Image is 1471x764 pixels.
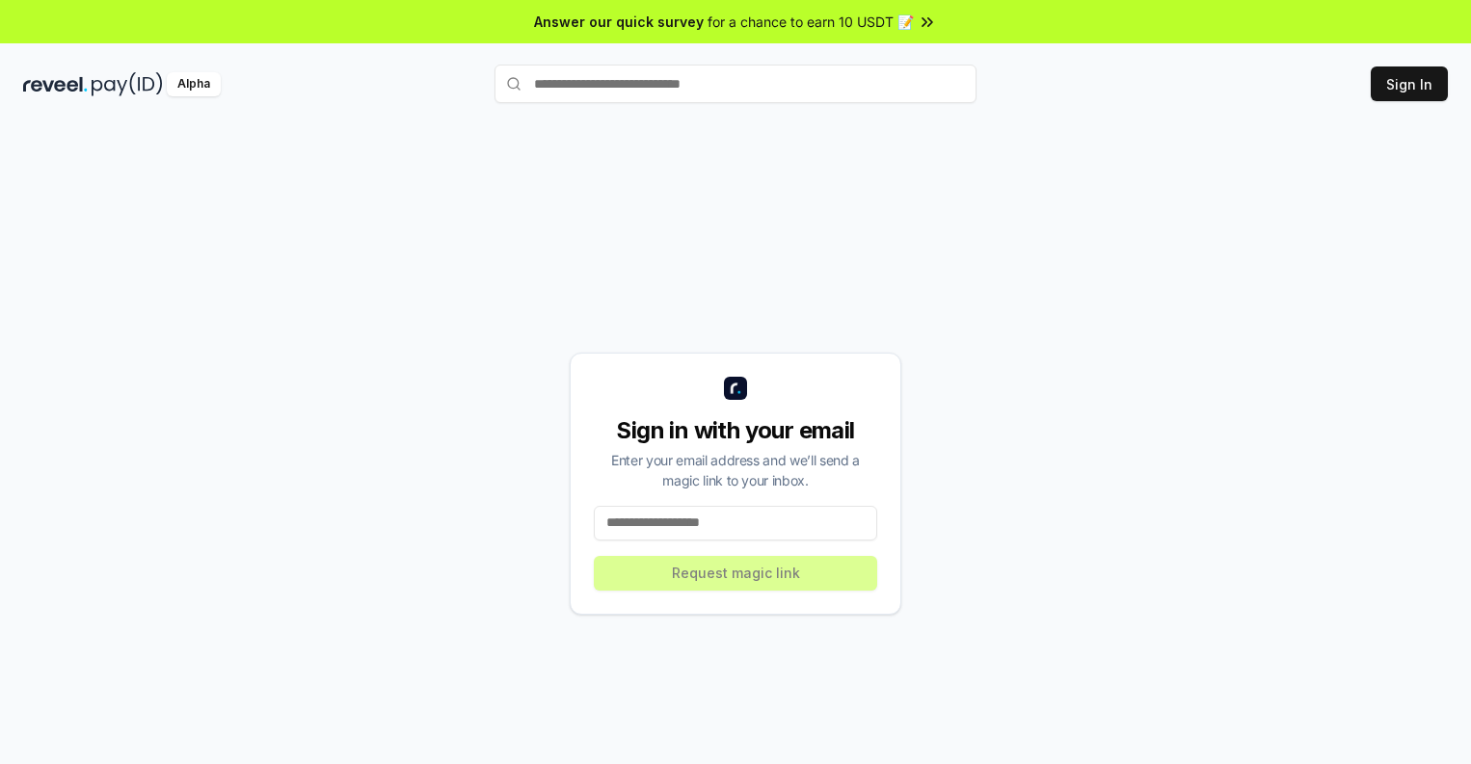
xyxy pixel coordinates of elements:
[1371,66,1448,101] button: Sign In
[534,12,704,32] span: Answer our quick survey
[594,415,877,446] div: Sign in with your email
[23,72,88,96] img: reveel_dark
[724,377,747,400] img: logo_small
[708,12,914,32] span: for a chance to earn 10 USDT 📝
[594,450,877,490] div: Enter your email address and we’ll send a magic link to your inbox.
[167,72,221,96] div: Alpha
[92,72,163,96] img: pay_id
